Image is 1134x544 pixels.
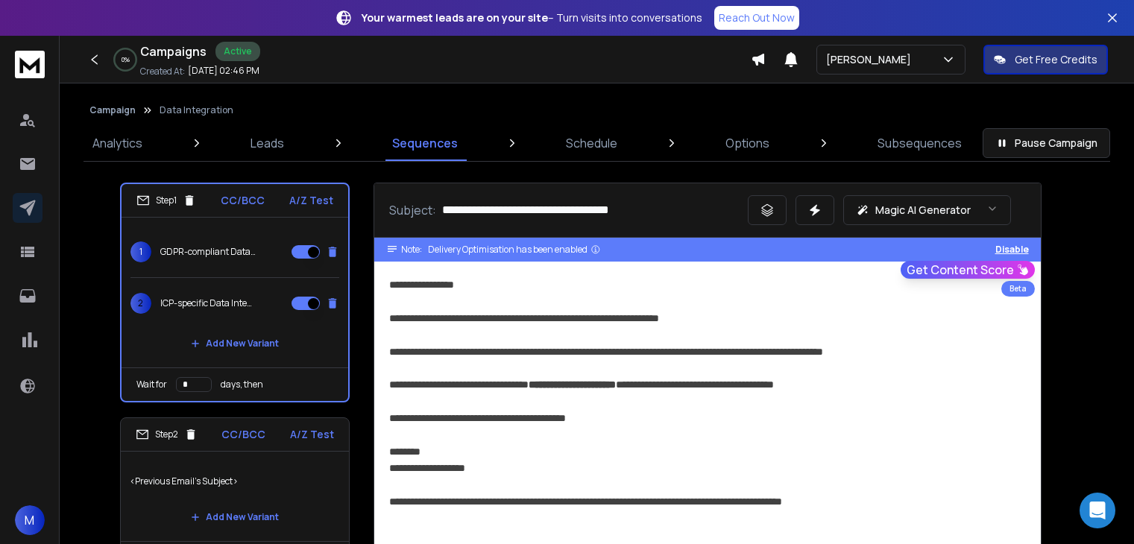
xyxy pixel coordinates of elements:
[566,134,617,152] p: Schedule
[140,42,207,60] h1: Campaigns
[130,241,151,262] span: 1
[401,244,422,256] span: Note:
[15,505,45,535] button: M
[179,502,291,532] button: Add New Variant
[122,55,130,64] p: 0 %
[719,10,795,25] p: Reach Out Now
[221,427,265,442] p: CC/BCC
[89,104,136,116] button: Campaign
[92,134,142,152] p: Analytics
[289,193,333,208] p: A/Z Test
[130,293,151,314] span: 2
[714,6,799,30] a: Reach Out Now
[725,134,769,152] p: Options
[869,125,971,161] a: Subsequences
[392,134,458,152] p: Sequences
[160,297,256,309] p: ICP-specific Data Integration prospects
[242,125,293,161] a: Leads
[84,125,151,161] a: Analytics
[995,244,1029,256] button: Disable
[557,125,626,161] a: Schedule
[221,379,263,390] p: days, then
[251,134,284,152] p: Leads
[362,10,548,25] strong: Your warmest leads are on your site
[983,45,1108,75] button: Get Free Credits
[875,203,971,218] p: Magic AI Generator
[160,246,256,258] p: GDPR-compliant Data Integration lists
[136,428,198,441] div: Step 2
[1015,52,1097,67] p: Get Free Credits
[136,379,167,390] p: Wait for
[983,128,1110,158] button: Pause Campaign
[1080,493,1115,528] div: Open Intercom Messenger
[389,201,436,219] p: Subject:
[120,183,350,402] li: Step1CC/BCCA/Z Test1GDPR-compliant Data Integration lists2ICP-specific Data Integration prospects...
[140,66,185,78] p: Created At:
[290,427,334,442] p: A/Z Test
[15,51,45,78] img: logo
[826,52,917,67] p: [PERSON_NAME]
[383,125,467,161] a: Sequences
[428,244,601,256] div: Delivery Optimisation has been enabled
[1001,281,1035,297] div: Beta
[215,42,260,61] div: Active
[362,10,702,25] p: – Turn visits into conversations
[716,125,778,161] a: Options
[221,193,265,208] p: CC/BCC
[188,65,259,77] p: [DATE] 02:46 PM
[843,195,1011,225] button: Magic AI Generator
[130,461,340,502] p: <Previous Email's Subject>
[179,329,291,358] button: Add New Variant
[160,104,233,116] p: Data Integration
[878,134,962,152] p: Subsequences
[901,261,1035,279] button: Get Content Score
[136,194,196,207] div: Step 1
